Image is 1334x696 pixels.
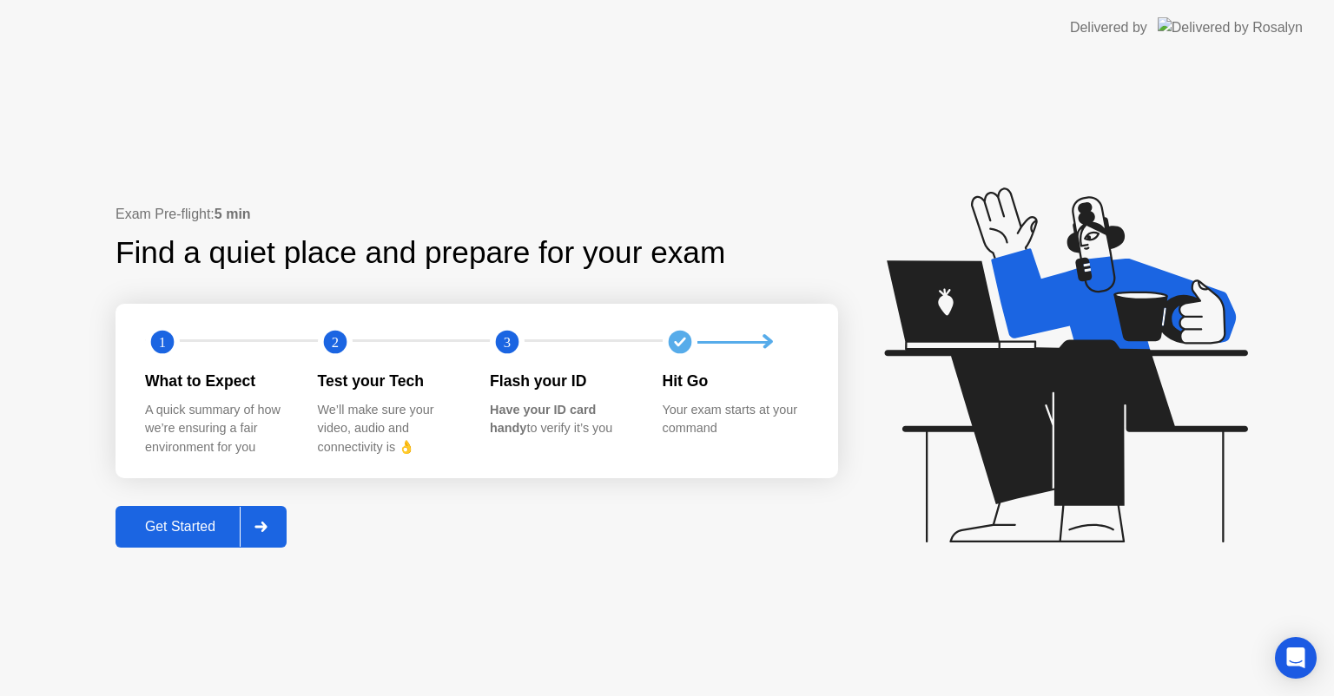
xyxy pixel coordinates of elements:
div: Hit Go [663,370,808,392]
div: Exam Pre-flight: [116,204,838,225]
div: Delivered by [1070,17,1147,38]
img: Delivered by Rosalyn [1158,17,1303,37]
button: Get Started [116,506,287,548]
div: to verify it’s you [490,401,635,438]
div: Flash your ID [490,370,635,392]
div: Your exam starts at your command [663,401,808,438]
div: Get Started [121,519,240,535]
text: 3 [504,334,511,351]
div: We’ll make sure your video, audio and connectivity is 👌 [318,401,463,457]
text: 2 [331,334,338,351]
b: Have your ID card handy [490,403,596,436]
div: A quick summary of how we’re ensuring a fair environment for you [145,401,290,457]
b: 5 min [215,207,251,221]
div: Find a quiet place and prepare for your exam [116,230,728,276]
div: What to Expect [145,370,290,392]
text: 1 [159,334,166,351]
div: Open Intercom Messenger [1275,637,1317,679]
div: Test your Tech [318,370,463,392]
